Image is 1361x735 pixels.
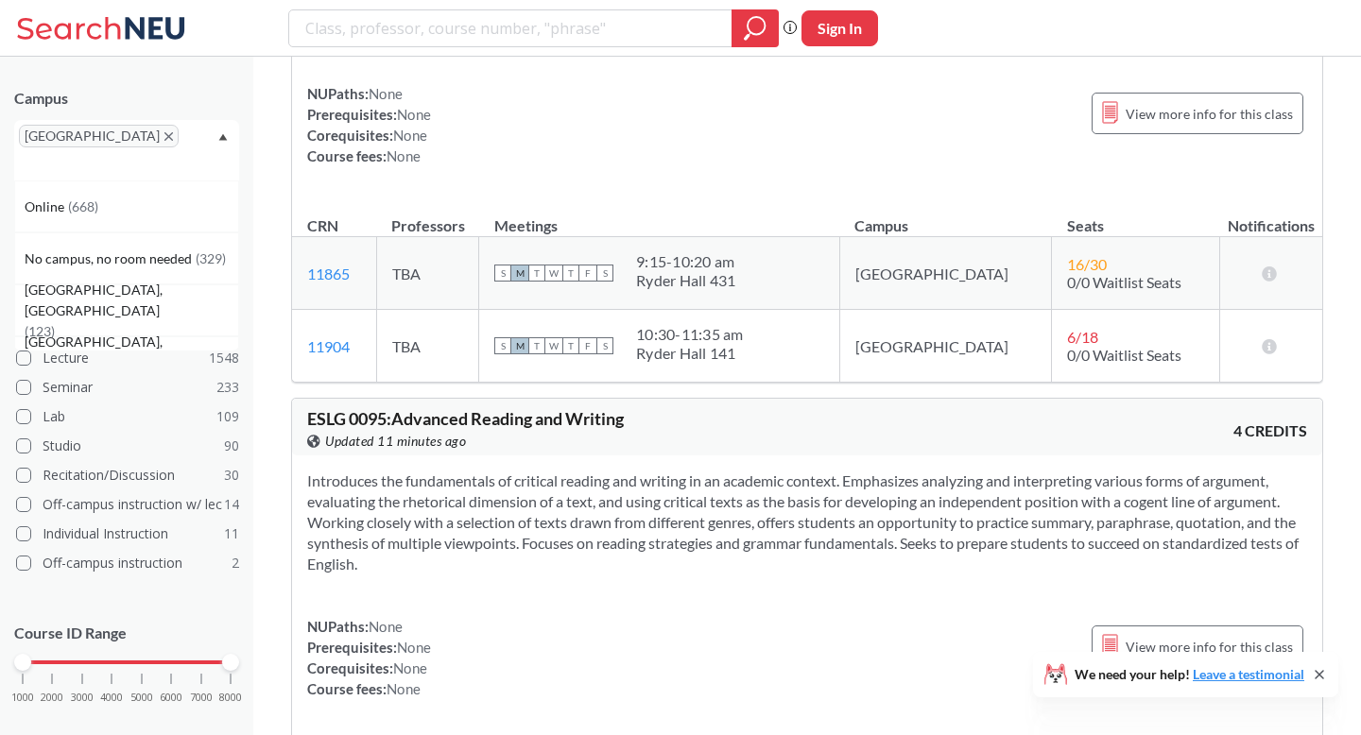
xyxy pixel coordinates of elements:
[224,494,239,515] span: 14
[393,127,427,144] span: None
[839,310,1052,383] td: [GEOGRAPHIC_DATA]
[387,147,421,164] span: None
[636,271,736,290] div: Ryder Hall 431
[1193,666,1304,682] a: Leave a testimonial
[494,265,511,282] span: S
[732,9,779,47] div: magnifying glass
[307,408,624,429] span: ESLG 0095 : Advanced Reading and Writing
[71,692,94,703] span: 3000
[16,434,239,458] label: Studio
[16,521,239,546] label: Individual Instruction
[130,692,153,703] span: 5000
[369,618,403,635] span: None
[801,10,878,46] button: Sign In
[209,348,239,368] span: 1548
[479,197,840,237] th: Meetings
[511,265,528,282] span: M
[307,616,431,699] div: NUPaths: Prerequisites: Corequisites: Course fees:
[1052,197,1219,237] th: Seats
[14,120,239,180] div: [GEOGRAPHIC_DATA]X to remove pillDropdown arrowOnline(668)No campus, no room needed(329)[GEOGRAPH...
[224,465,239,486] span: 30
[11,692,34,703] span: 1000
[1075,668,1304,681] span: We need your help!
[596,265,613,282] span: S
[224,523,239,544] span: 11
[376,310,478,383] td: TBA
[25,323,55,339] span: ( 123 )
[100,692,123,703] span: 4000
[68,198,98,214] span: ( 668 )
[528,265,545,282] span: T
[25,197,68,217] span: Online
[376,237,478,310] td: TBA
[196,250,226,266] span: ( 329 )
[1219,197,1322,237] th: Notifications
[1126,635,1293,658] span: View more info for this class
[307,215,338,236] div: CRN
[579,265,596,282] span: F
[1233,420,1307,441] span: 4 CREDITS
[744,15,767,42] svg: magnifying glass
[219,692,242,703] span: 8000
[387,680,421,697] span: None
[14,623,239,644] p: Course ID Range
[397,639,431,656] span: None
[636,344,744,363] div: Ryder Hall 141
[393,659,427,676] span: None
[397,106,431,123] span: None
[325,431,466,452] span: Updated 11 minutes ago
[218,133,228,141] svg: Dropdown arrow
[160,692,182,703] span: 6000
[307,337,350,355] a: 11904
[562,265,579,282] span: T
[1126,102,1293,126] span: View more info for this class
[545,265,562,282] span: W
[25,248,196,269] span: No campus, no room needed
[164,132,173,141] svg: X to remove pill
[636,325,744,344] div: 10:30 - 11:35 am
[224,436,239,456] span: 90
[307,470,1307,574] section: Introduces the fundamentals of critical reading and writing in an academic context. Emphasizes an...
[636,252,736,271] div: 9:15 - 10:20 am
[16,404,239,429] label: Lab
[511,337,528,354] span: M
[232,553,239,573] span: 2
[579,337,596,354] span: F
[216,377,239,398] span: 233
[16,492,239,517] label: Off-campus instruction w/ lec
[190,692,213,703] span: 7000
[1067,328,1098,346] span: 6 / 18
[369,85,403,102] span: None
[1067,273,1181,291] span: 0/0 Waitlist Seats
[16,551,239,575] label: Off-campus instruction
[16,375,239,400] label: Seminar
[596,337,613,354] span: S
[25,332,238,373] span: [GEOGRAPHIC_DATA], [GEOGRAPHIC_DATA]
[216,406,239,427] span: 109
[545,337,562,354] span: W
[307,265,350,282] a: 11865
[303,12,718,44] input: Class, professor, course number, "phrase"
[14,88,239,109] div: Campus
[528,337,545,354] span: T
[19,125,179,147] span: [GEOGRAPHIC_DATA]X to remove pill
[41,692,63,703] span: 2000
[1067,346,1181,364] span: 0/0 Waitlist Seats
[1067,255,1107,273] span: 16 / 30
[839,237,1052,310] td: [GEOGRAPHIC_DATA]
[839,197,1052,237] th: Campus
[562,337,579,354] span: T
[376,197,478,237] th: Professors
[16,463,239,487] label: Recitation/Discussion
[494,337,511,354] span: S
[16,346,239,370] label: Lecture
[307,83,431,166] div: NUPaths: Prerequisites: Corequisites: Course fees:
[25,280,238,321] span: [GEOGRAPHIC_DATA], [GEOGRAPHIC_DATA]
